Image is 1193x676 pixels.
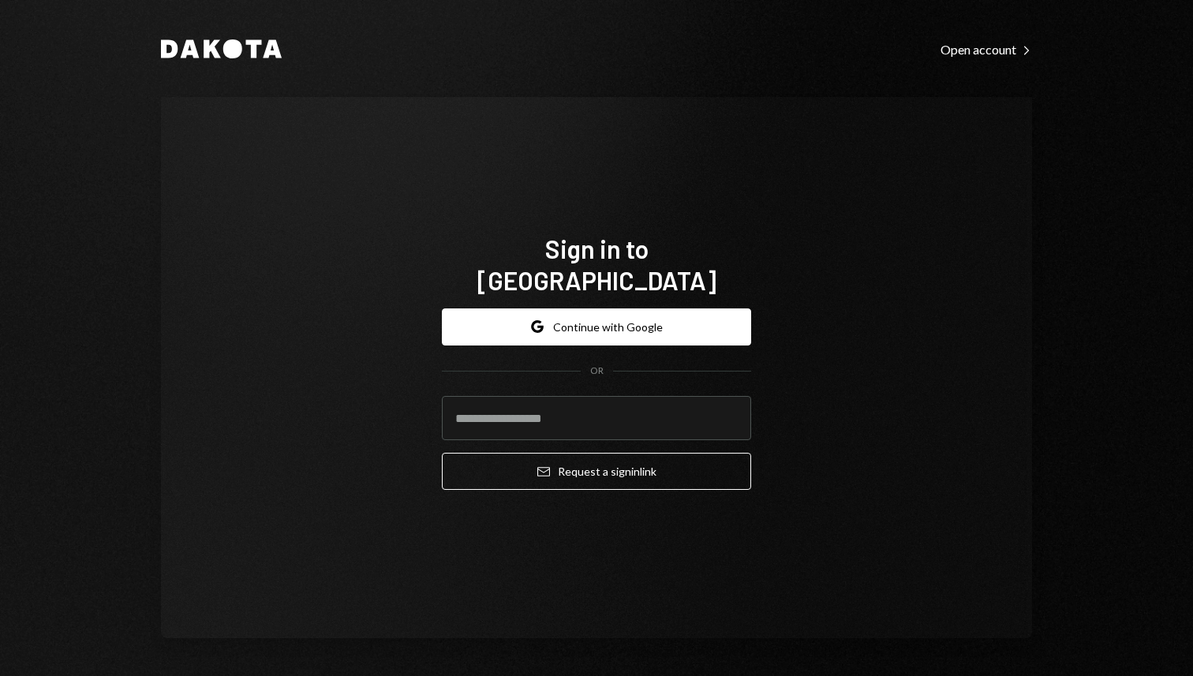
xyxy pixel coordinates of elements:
a: Open account [941,40,1032,58]
button: Request a signinlink [442,453,751,490]
h1: Sign in to [GEOGRAPHIC_DATA] [442,233,751,296]
div: Open account [941,42,1032,58]
div: OR [590,364,604,378]
button: Continue with Google [442,308,751,345]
